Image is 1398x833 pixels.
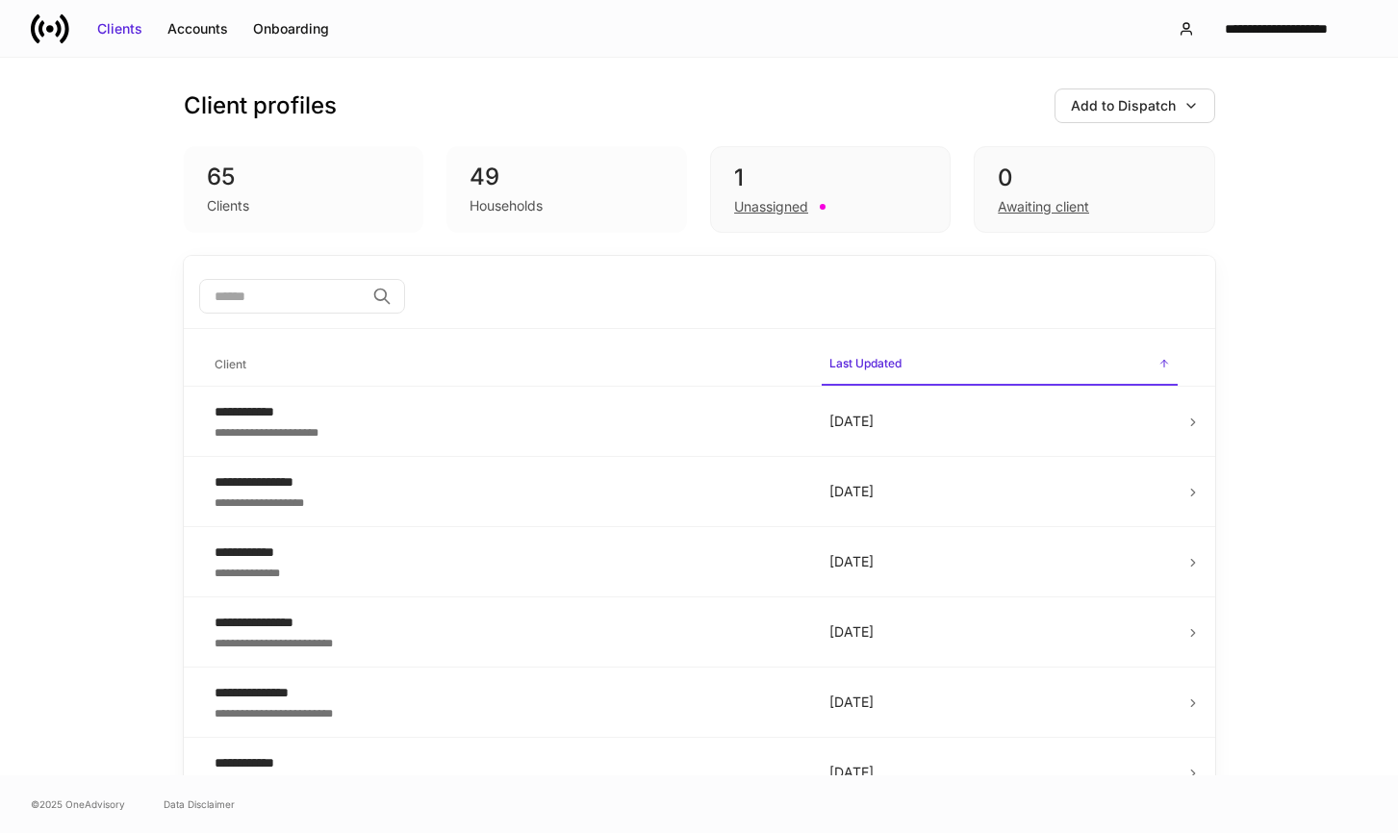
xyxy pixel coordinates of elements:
[184,90,337,121] h3: Client profiles
[829,622,1170,642] p: [DATE]
[470,162,664,192] div: 49
[215,355,246,373] h6: Client
[829,552,1170,571] p: [DATE]
[829,763,1170,782] p: [DATE]
[829,412,1170,431] p: [DATE]
[829,693,1170,712] p: [DATE]
[734,163,927,193] div: 1
[829,354,902,372] h6: Last Updated
[1055,88,1215,123] button: Add to Dispatch
[998,163,1190,193] div: 0
[470,196,543,215] div: Households
[207,162,401,192] div: 65
[85,13,155,44] button: Clients
[207,196,249,215] div: Clients
[155,13,241,44] button: Accounts
[998,197,1089,216] div: Awaiting client
[974,146,1214,233] div: 0Awaiting client
[31,796,125,812] span: © 2025 OneAdvisory
[829,482,1170,501] p: [DATE]
[97,19,142,38] div: Clients
[164,796,235,812] a: Data Disclaimer
[207,345,806,385] span: Client
[734,197,808,216] div: Unassigned
[167,19,228,38] div: Accounts
[710,146,951,233] div: 1Unassigned
[241,13,342,44] button: Onboarding
[253,19,329,38] div: Onboarding
[822,344,1178,386] span: Last Updated
[1071,96,1176,115] div: Add to Dispatch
